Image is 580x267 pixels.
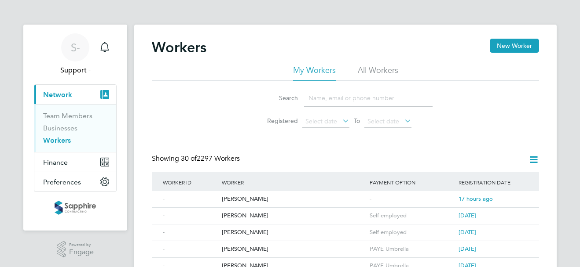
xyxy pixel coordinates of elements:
button: Network [34,85,116,104]
div: Self employed [367,208,456,224]
span: S- [71,42,80,53]
div: - [161,191,220,207]
button: New Worker [490,39,539,53]
span: Engage [69,249,94,256]
span: [DATE] [459,228,476,236]
a: -[PERSON_NAME]Self employed[DATE] [161,207,530,215]
a: -[PERSON_NAME]PAYE Umbrella[DATE] [161,257,530,265]
span: 17 hours ago [459,195,493,202]
span: 30 of [181,154,197,163]
span: Powered by [69,241,94,249]
a: -[PERSON_NAME]PAYE Umbrella[DATE] [161,241,530,248]
span: Select date [305,117,337,125]
div: [PERSON_NAME] [220,241,367,257]
li: My Workers [293,65,336,81]
a: Businesses [43,124,77,132]
div: - [161,241,220,257]
div: Worker [220,172,367,192]
div: - [161,224,220,241]
label: Registered [258,117,298,125]
nav: Main navigation [23,25,127,231]
div: Self employed [367,224,456,241]
button: Preferences [34,172,116,191]
a: Workers [43,136,71,144]
a: Go to home page [34,201,117,215]
span: Network [43,90,72,99]
div: - [161,208,220,224]
div: PAYE Umbrella [367,241,456,257]
span: 2297 Workers [181,154,240,163]
span: Preferences [43,178,81,186]
div: [PERSON_NAME] [220,191,367,207]
span: Support - [34,65,117,76]
a: -[PERSON_NAME]-17 hours ago [161,191,530,198]
a: -[PERSON_NAME]Self employed[DATE] [161,224,530,231]
span: [DATE] [459,245,476,253]
input: Name, email or phone number [304,90,433,107]
a: S-Support - [34,33,117,76]
span: [DATE] [459,212,476,219]
div: - [367,191,456,207]
a: Team Members [43,112,92,120]
span: Finance [43,158,68,166]
div: Showing [152,154,242,163]
h2: Workers [152,39,206,56]
div: [PERSON_NAME] [220,224,367,241]
div: Worker ID [161,172,220,192]
li: All Workers [358,65,398,81]
div: Network [34,104,116,152]
span: Select date [367,117,399,125]
button: Finance [34,152,116,172]
div: Registration Date [456,172,530,192]
img: sapphire-logo-retina.png [55,201,96,215]
span: To [351,115,363,126]
div: Payment Option [367,172,456,192]
div: [PERSON_NAME] [220,208,367,224]
label: Search [258,94,298,102]
a: Powered byEngage [57,241,94,258]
